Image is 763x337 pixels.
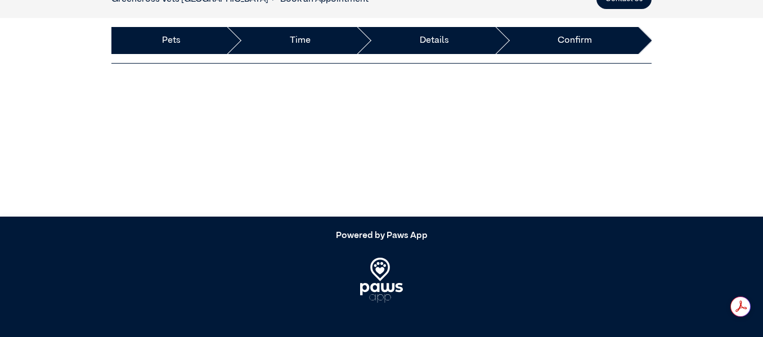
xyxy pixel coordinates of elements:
[111,231,652,241] h5: Powered by Paws App
[162,34,181,47] a: Pets
[420,34,449,47] a: Details
[290,34,311,47] a: Time
[360,258,403,303] img: PawsApp
[558,34,592,47] a: Confirm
